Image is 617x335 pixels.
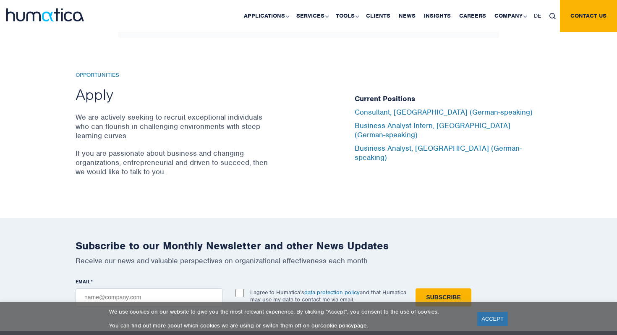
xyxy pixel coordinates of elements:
[76,72,271,79] h6: Opportunities
[355,94,541,104] h5: Current Positions
[109,322,467,329] p: You can find out more about which cookies we are using or switch them off on our page.
[76,239,541,252] h2: Subscribe to our Monthly Newsletter and other News Updates
[76,113,271,140] p: We are actively seeking to recruit exceptional individuals who can flourish in challenging enviro...
[416,288,471,306] input: Subscribe
[76,288,223,306] input: name@company.com
[355,144,522,162] a: Business Analyst, [GEOGRAPHIC_DATA] (German-speaking)
[6,8,84,21] img: logo
[109,308,467,315] p: We use cookies on our website to give you the most relevant experience. By clicking “Accept”, you...
[76,85,271,104] h2: Apply
[76,149,271,176] p: If you are passionate about business and changing organizations, entrepreneurial and driven to su...
[549,13,556,19] img: search_icon
[304,289,360,296] a: data protection policy
[534,12,541,19] span: DE
[320,322,354,329] a: cookie policy
[355,107,533,117] a: Consultant, [GEOGRAPHIC_DATA] (German-speaking)
[355,121,510,139] a: Business Analyst Intern, [GEOGRAPHIC_DATA] (German-speaking)
[76,278,91,285] span: EMAIL
[76,256,541,265] p: Receive our news and valuable perspectives on organizational effectiveness each month.
[250,289,406,303] p: I agree to Humatica’s and that Humatica may use my data to contact me via email.
[477,312,508,326] a: ACCEPT
[235,289,244,297] input: I agree to Humatica’sdata protection policyand that Humatica may use my data to contact me via em...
